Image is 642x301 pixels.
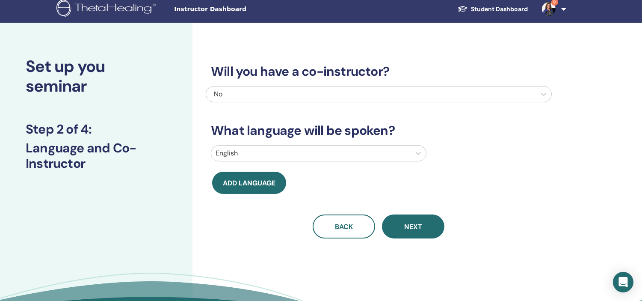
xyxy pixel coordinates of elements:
[26,122,167,137] h3: Step 2 of 4 :
[214,89,222,98] span: No
[174,5,302,14] span: Instructor Dashboard
[212,172,286,194] button: Add language
[382,215,444,238] button: Next
[404,222,422,231] span: Next
[206,64,552,79] h3: Will you have a co-instructor?
[26,140,167,171] h3: Language and Co-Instructor
[223,179,275,188] span: Add language
[206,123,552,138] h3: What language will be spoken?
[613,272,633,292] div: Open Intercom Messenger
[542,2,556,16] img: default.jpg
[458,5,468,12] img: graduation-cap-white.svg
[313,215,375,238] button: Back
[451,1,535,17] a: Student Dashboard
[26,57,167,96] h2: Set up you seminar
[335,222,353,231] span: Back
